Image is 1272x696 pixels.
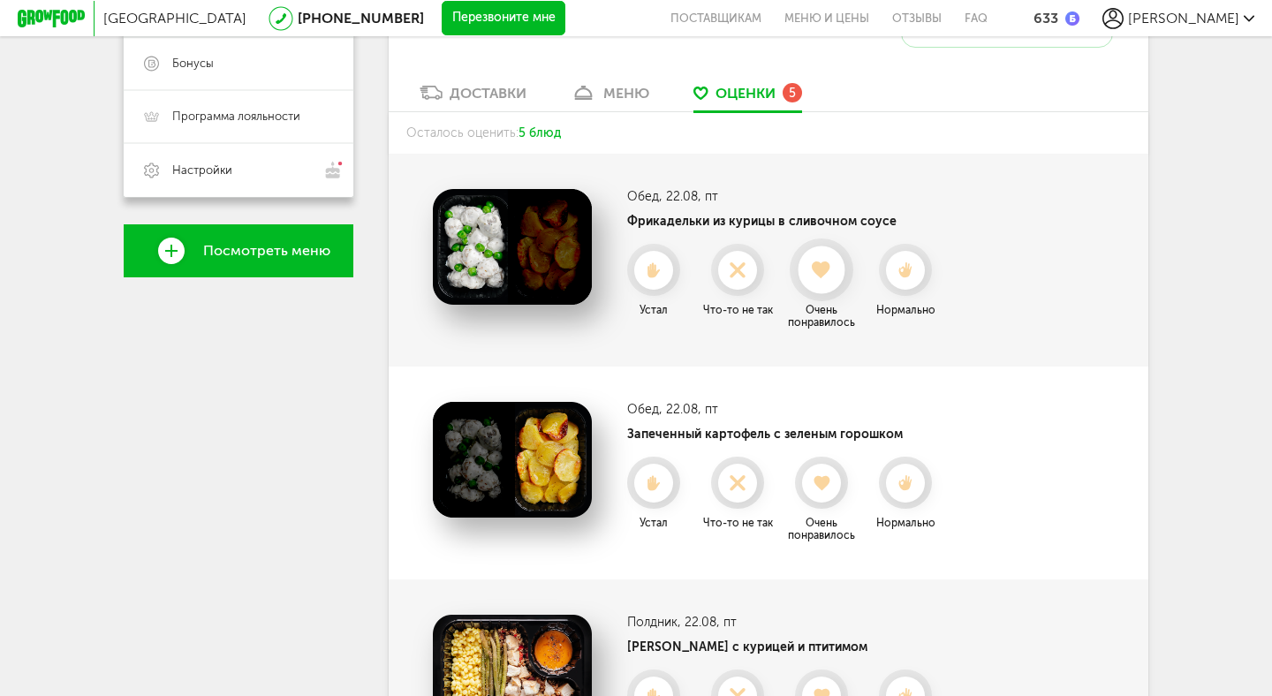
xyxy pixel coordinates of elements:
span: Посмотреть меню [203,243,330,259]
h3: Обед [627,189,945,204]
span: , 22.08, пт [659,189,718,204]
h3: Полдник [627,615,945,630]
div: Нормально [866,304,945,316]
div: 5 [783,83,802,102]
div: Очень понравилось [782,304,861,329]
a: Оценки 5 [685,83,811,111]
span: Оценки [715,85,776,102]
img: Запеченный картофель с зеленым горошком [433,402,592,518]
button: Перезвоните мне [442,1,565,36]
span: [GEOGRAPHIC_DATA] [103,10,246,26]
h3: Обед [627,402,945,417]
div: Осталось оценить: [389,112,1148,154]
a: меню [562,83,658,111]
h4: Запеченный картофель с зеленым горошком [627,427,945,442]
div: Что-то не так [698,304,777,316]
a: Посмотреть меню [124,224,353,277]
h4: Фрикадельки из курицы в сливочном соусе [627,214,945,229]
span: Программа лояльности [172,109,300,125]
a: Доставки [411,83,535,111]
a: Программа лояльности [124,90,353,143]
div: Устал [614,304,693,316]
a: [PHONE_NUMBER] [298,10,424,26]
div: Нормально [866,517,945,529]
img: Фрикадельки из курицы в сливочном соусе [433,189,592,305]
img: bonus_b.cdccf46.png [1065,11,1079,26]
div: Доставки [450,85,526,102]
a: Бонусы [124,37,353,90]
a: Настройки [124,143,353,197]
div: меню [603,85,649,102]
h4: [PERSON_NAME] с курицей и птитимом [627,639,945,654]
div: Устал [614,517,693,529]
div: Что-то не так [698,517,777,529]
span: , 22.08, пт [659,402,718,417]
span: [PERSON_NAME] [1128,10,1239,26]
span: Бонусы [172,56,214,72]
span: 5 блюд [519,125,561,140]
div: Очень понравилось [782,517,861,541]
span: , 22.08, пт [678,615,737,630]
div: 633 [1033,10,1058,26]
span: Настройки [172,163,232,178]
